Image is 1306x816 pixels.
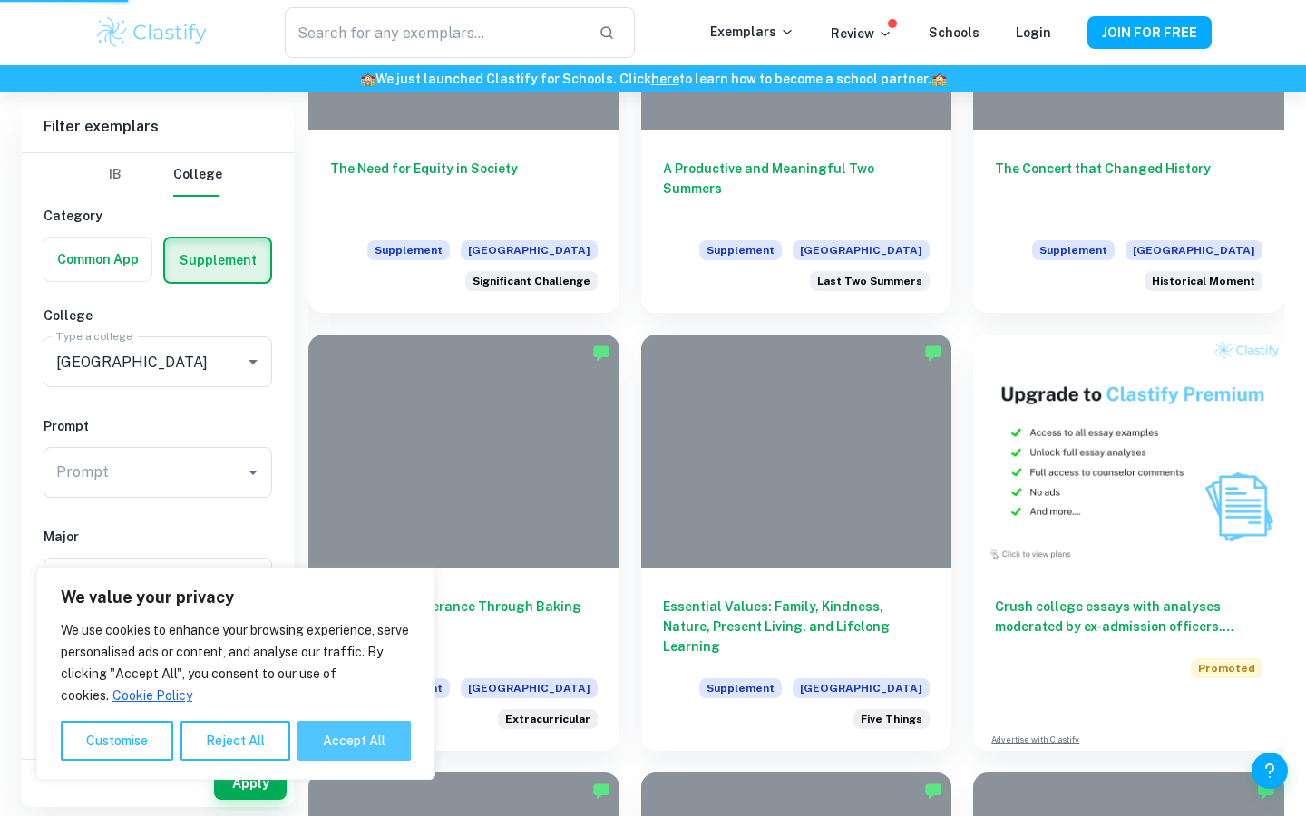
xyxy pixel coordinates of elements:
h6: Filter exemplars [22,102,294,152]
div: Filter type choice [93,153,222,197]
label: Type a college [56,328,132,344]
span: Last Two Summers [817,273,922,289]
button: Customise [61,721,173,761]
h6: Essential Values: Family, Kindness, Nature, Present Living, and Lifelong Learning [663,597,931,656]
a: Cookie Policy [112,687,193,704]
button: Common App [44,238,151,281]
h6: Prompt [44,416,272,436]
span: Promoted [1191,658,1262,678]
button: Open [240,349,266,374]
a: Learning Perseverance Through BakingSupplement[GEOGRAPHIC_DATA]Briefly elaborate on one of your e... [308,335,619,751]
span: Five Things [861,711,922,727]
h6: A Productive and Meaningful Two Summers [663,159,931,219]
div: Briefly elaborate on one of your extracurricular activities, a job you hold, or responsibilities ... [498,709,598,729]
p: Review [831,24,892,44]
span: [GEOGRAPHIC_DATA] [1126,240,1262,260]
img: Marked [924,344,942,362]
button: Apply [214,767,287,800]
p: We use cookies to enhance your browsing experience, serve personalised ads or content, and analys... [61,619,411,706]
button: Accept All [297,721,411,761]
p: We value your privacy [61,587,411,608]
h6: Category [44,206,272,226]
img: Marked [1257,782,1275,800]
h6: Crush college essays with analyses moderated by ex-admission officers. Upgrade now [995,597,1262,636]
div: We value your privacy [36,568,435,780]
button: IB [93,153,137,197]
a: Login [1016,25,1051,40]
img: Marked [592,782,610,800]
button: College [173,153,222,197]
span: 🏫 [931,72,947,86]
div: How did you spend your last two summers? [810,271,930,291]
button: Reject All [180,721,290,761]
span: Supplement [1032,240,1115,260]
h6: We just launched Clastify for Schools. Click to learn how to become a school partner. [4,69,1302,89]
span: 🏫 [360,72,375,86]
span: [GEOGRAPHIC_DATA] [461,240,598,260]
a: here [651,72,679,86]
span: [GEOGRAPHIC_DATA] [461,678,598,698]
div: What is the most significant challenge that society faces today? [465,271,598,291]
a: Advertise with Clastify [991,733,1079,746]
h6: The Concert that Changed History [995,159,1262,219]
h6: The Need for Equity in Society [330,159,598,219]
span: [GEOGRAPHIC_DATA] [793,240,930,260]
span: Supplement [699,240,782,260]
img: Marked [924,782,942,800]
button: Open [240,460,266,485]
a: Essential Values: Family, Kindness, Nature, Present Living, and Lifelong LearningSupplement[GEOGR... [641,335,952,751]
span: Supplement [367,240,450,260]
span: Extracurricular [505,711,590,727]
input: Search for any exemplars... [285,7,584,58]
h6: College [44,306,272,325]
p: Exemplars [710,22,794,42]
button: Help and Feedback [1252,753,1288,789]
img: Clastify logo [94,15,210,51]
span: Supplement [699,678,782,698]
a: Schools [929,25,979,40]
h6: Major [44,527,272,547]
span: Historical Moment [1152,273,1255,289]
img: Thumbnail [973,335,1284,568]
span: [GEOGRAPHIC_DATA] [793,678,930,698]
img: Marked [592,344,610,362]
button: JOIN FOR FREE [1087,16,1212,49]
h6: Learning Perseverance Through Baking [330,597,598,656]
span: Significant Challenge [473,273,590,289]
div: What historical moment or event do you wish you could have witnessed? [1145,271,1262,291]
div: List five things that are important to you. [853,709,930,729]
button: Supplement [165,238,270,282]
